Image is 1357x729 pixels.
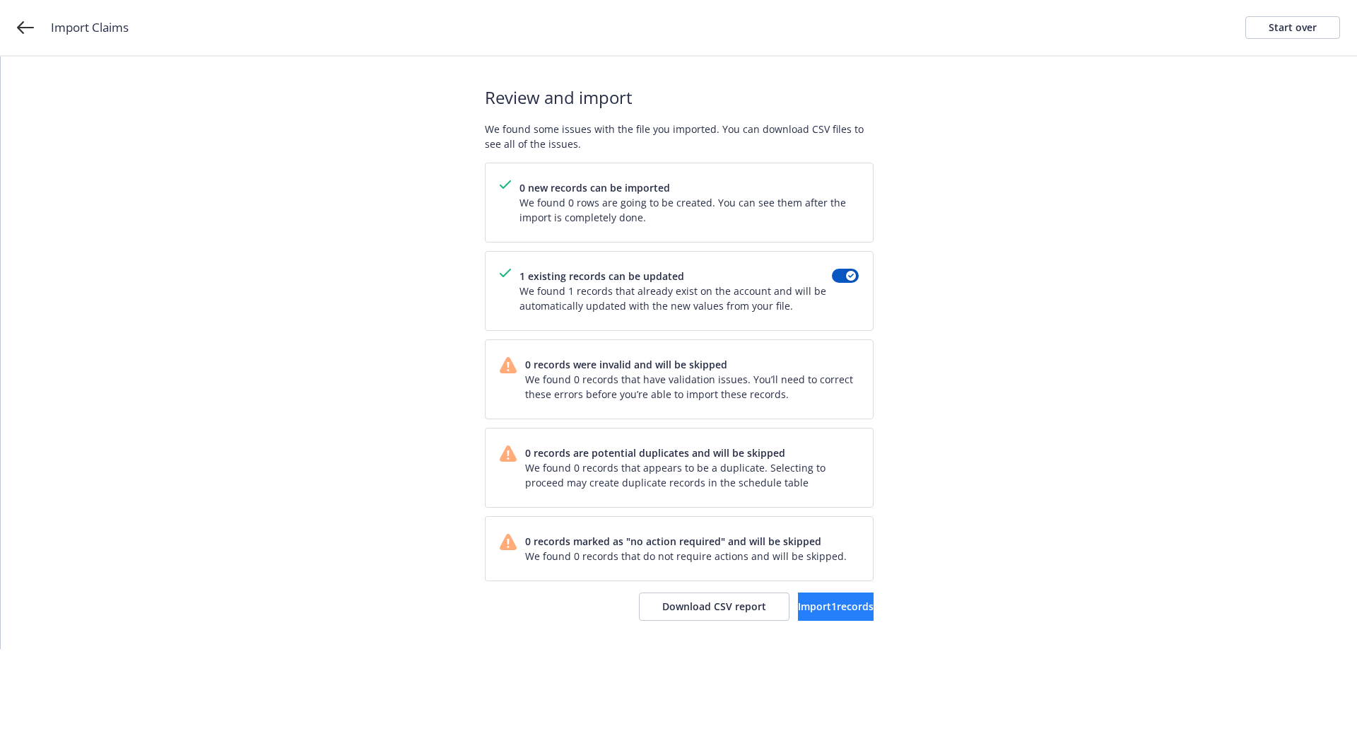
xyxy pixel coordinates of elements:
span: Download CSV report [662,600,766,613]
span: 0 new records can be imported [519,180,859,195]
button: Download CSV report [639,593,789,621]
a: Start over [1245,16,1340,39]
span: 1 existing records can be updated [519,269,832,284]
span: Import Claims [51,18,129,37]
span: Import 1 records [798,600,874,613]
span: We found some issues with the file you imported. You can download CSV files to see all of the iss... [485,122,874,151]
span: We found 0 records that appears to be a duplicate. Selecting to proceed may create duplicate reco... [525,460,859,490]
span: 0 records were invalid and will be skipped [525,357,859,372]
span: Review and import [485,85,874,110]
span: 0 records are potential duplicates and will be skipped [525,445,859,460]
span: We found 1 records that already exist on the account and will be automatically updated with the n... [519,284,832,313]
button: Import1records [798,593,874,621]
div: Start over [1269,17,1317,38]
span: We found 0 rows are going to be created. You can see them after the import is completely done. [519,195,859,225]
span: We found 0 records that do not require actions and will be skipped. [525,549,847,564]
span: We found 0 records that have validation issues. You’ll need to correct these errors before you’re... [525,372,859,402]
span: 0 records marked as "no action required" and will be skipped [525,534,847,549]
